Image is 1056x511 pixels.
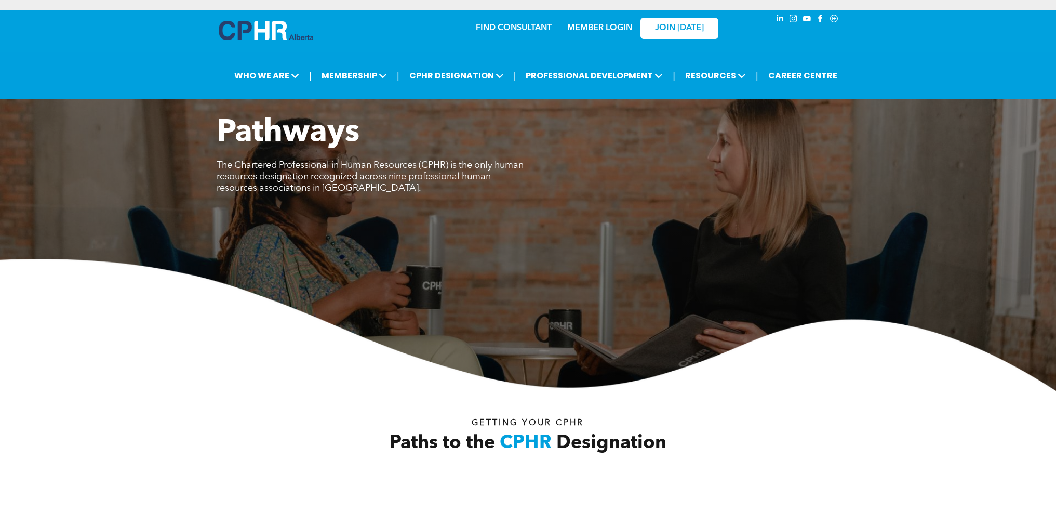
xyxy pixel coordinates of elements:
span: WHO WE ARE [231,66,302,85]
li: | [673,65,675,86]
span: JOIN [DATE] [655,23,704,33]
a: JOIN [DATE] [640,18,718,39]
span: Designation [556,434,666,453]
a: FIND CONSULTANT [476,24,552,32]
a: linkedin [774,13,786,27]
a: facebook [815,13,826,27]
span: CPHR [500,434,552,453]
a: instagram [788,13,799,27]
span: Pathways [217,117,359,149]
span: CPHR DESIGNATION [406,66,507,85]
a: youtube [801,13,813,27]
span: RESOURCES [682,66,749,85]
span: Paths to the [390,434,495,453]
img: A blue and white logo for cp alberta [219,21,313,40]
span: The Chartered Professional in Human Resources (CPHR) is the only human resources designation reco... [217,161,524,193]
a: CAREER CENTRE [765,66,840,85]
li: | [309,65,312,86]
a: Social network [828,13,840,27]
li: | [756,65,758,86]
a: MEMBER LOGIN [567,24,632,32]
span: MEMBERSHIP [318,66,390,85]
li: | [397,65,399,86]
span: Getting your Cphr [472,419,584,427]
li: | [514,65,516,86]
span: PROFESSIONAL DEVELOPMENT [523,66,666,85]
